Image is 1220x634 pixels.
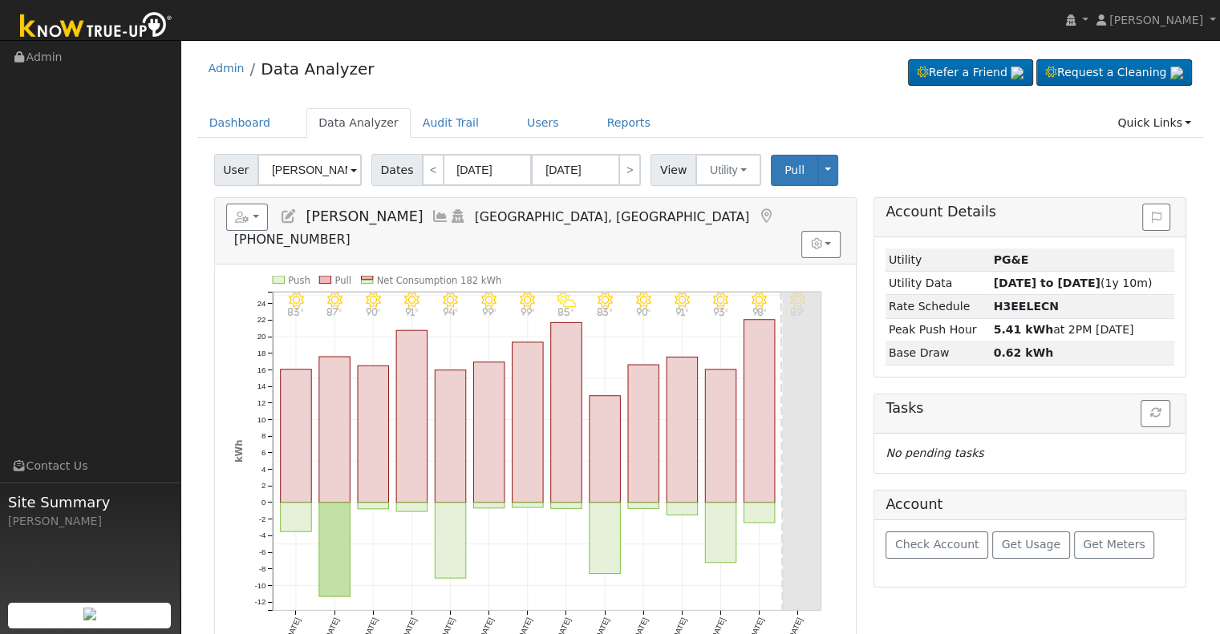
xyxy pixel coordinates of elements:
[675,293,690,308] i: 9/21 - Clear
[396,503,428,511] rect: onclick=""
[993,346,1053,359] strong: 0.62 kWh
[752,293,767,308] i: 9/23 - Clear
[695,154,761,186] button: Utility
[404,293,420,308] i: 9/14 - Clear
[261,59,374,79] a: Data Analyzer
[886,318,991,341] td: Peak Push Hour
[411,108,491,138] a: Audit Trail
[705,369,736,503] rect: onclick=""
[598,293,613,308] i: 9/19 - MostlyClear
[475,209,750,224] span: [GEOGRAPHIC_DATA], [GEOGRAPHIC_DATA]
[254,581,265,590] text: -10
[280,208,298,224] a: Edit User (15465)
[435,503,466,578] rect: onclick=""
[257,315,265,324] text: 22
[280,369,311,503] rect: onclick=""
[713,293,728,308] i: 9/22 - Clear
[993,253,1028,266] strong: ID: 13845442, authorized: 03/13/24
[319,357,351,503] rect: onclick=""
[261,448,265,457] text: 6
[908,59,1033,87] a: Refer a Friend
[254,597,265,606] text: -12
[257,365,265,374] text: 16
[553,308,580,317] p: 85°
[261,431,265,440] text: 8
[707,308,735,317] p: 93°
[261,498,265,507] text: 0
[257,398,265,407] text: 12
[886,446,983,459] i: No pending tasks
[432,208,449,224] a: Multi-Series Graph
[261,481,265,490] text: 2
[321,308,348,317] p: 87°
[234,232,351,247] span: [PHONE_NUMBER]
[628,365,659,503] rect: onclick=""
[551,503,582,508] rect: onclick=""
[651,154,696,186] span: View
[886,204,1174,220] h5: Account Details
[306,208,423,224] span: [PERSON_NAME]
[515,108,571,138] a: Users
[257,382,265,390] text: 14
[1142,204,1170,231] button: Issue History
[886,295,991,318] td: Rate Schedule
[757,208,775,224] a: Map
[282,308,310,317] p: 83°
[259,564,266,573] text: -8
[473,362,505,503] rect: onclick=""
[422,154,444,186] a: <
[398,308,425,317] p: 91°
[512,503,543,507] rect: onclick=""
[257,154,362,186] input: Select a User
[628,503,659,508] rect: onclick=""
[551,322,582,503] rect: onclick=""
[449,208,467,224] a: Login As (last Never)
[396,330,428,503] rect: onclick=""
[83,608,96,620] img: retrieve
[259,547,266,556] text: -6
[618,154,641,186] a: >
[435,370,466,503] rect: onclick=""
[257,349,265,357] text: 18
[784,164,805,176] span: Pull
[261,465,266,474] text: 4
[512,342,543,503] rect: onclick=""
[288,293,303,308] i: 9/11 - Clear
[520,293,535,308] i: 9/17 - Clear
[1036,59,1192,87] a: Request a Cleaning
[1083,538,1145,551] span: Get Meters
[591,308,618,317] p: 83°
[288,274,310,285] text: Push
[744,503,775,523] rect: onclick=""
[319,503,351,596] rect: onclick=""
[667,357,698,503] rect: onclick=""
[358,365,389,503] rect: onclick=""
[259,515,266,523] text: -2
[366,293,381,308] i: 9/13 - Clear
[1011,67,1023,79] img: retrieve
[991,318,1174,341] td: at 2PM [DATE]
[473,503,505,508] rect: onclick=""
[257,414,265,423] text: 10
[886,272,991,295] td: Utility Data
[886,531,988,559] button: Check Account
[1141,400,1170,427] button: Refresh
[744,320,775,503] rect: onclick=""
[771,155,818,186] button: Pull
[8,491,172,513] span: Site Summary
[705,503,736,563] rect: onclick=""
[326,293,342,308] i: 9/12 - Clear
[214,154,258,186] span: User
[257,299,265,308] text: 24
[257,332,265,341] text: 20
[590,503,621,574] rect: onclick=""
[669,308,696,317] p: 91°
[306,108,411,138] a: Data Analyzer
[481,293,497,308] i: 9/16 - Clear
[359,308,387,317] p: 90°
[1170,67,1183,79] img: retrieve
[259,531,266,539] text: -4
[1105,108,1203,138] a: Quick Links
[590,396,621,503] rect: onclick=""
[636,293,651,308] i: 9/20 - Clear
